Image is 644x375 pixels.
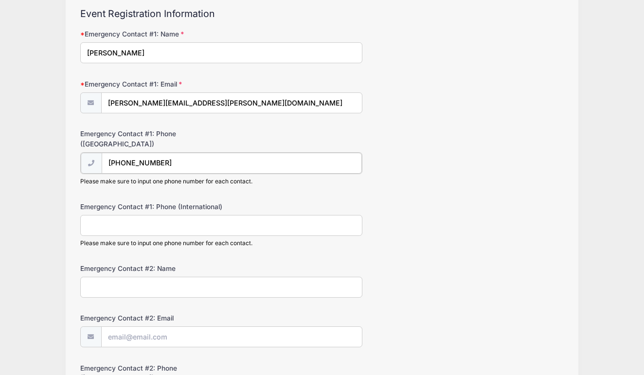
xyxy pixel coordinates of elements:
label: Emergency Contact #1: Phone ([GEOGRAPHIC_DATA]) [80,129,242,149]
input: email@email.com [101,326,362,347]
div: Please make sure to input one phone number for each contact. [80,177,362,186]
input: (xxx) xxx-xxxx [102,153,362,174]
div: Please make sure to input one phone number for each contact. [80,239,362,248]
h2: Event Registration Information [80,8,564,19]
label: Emergency Contact #1: Email [80,79,242,89]
label: Emergency Contact #1: Name [80,29,242,39]
input: email@email.com [101,92,362,113]
label: Emergency Contact #1: Phone (International) [80,202,242,212]
label: Emergency Contact #2: Email [80,313,242,323]
label: Emergency Contact #2: Name [80,264,242,273]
